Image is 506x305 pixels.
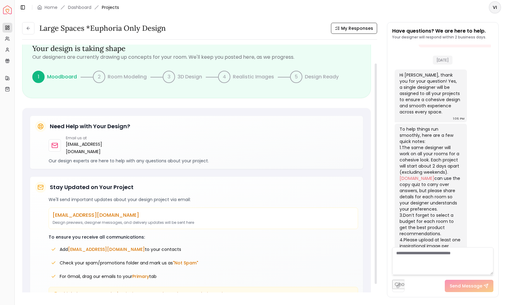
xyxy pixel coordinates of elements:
[489,2,500,13] span: VI
[32,71,45,83] div: 1
[400,72,461,115] div: Hi [PERSON_NAME], thank you for your question! Yes, a single designer will be assigned to all you...
[400,175,434,181] a: [DOMAIN_NAME]
[50,122,130,131] h5: Need Help with Your Design?
[163,71,175,83] div: 3
[68,4,91,10] a: Dashboard
[102,4,119,10] span: Projects
[3,6,12,14] img: Spacejoy Logo
[60,260,198,266] span: Check your spam/promotions folder and mark us as
[61,291,231,297] span: This helps ensure you don't miss important updates about your design project.
[66,141,118,155] a: [EMAIL_ADDRESS][DOMAIN_NAME]
[233,73,274,81] p: Realistic Images
[305,73,339,81] p: Design Ready
[53,220,354,225] p: Design previews, designer messages, and delivery updates will be sent here
[433,56,452,65] span: [DATE]
[68,246,145,252] span: [EMAIL_ADDRESS][DOMAIN_NAME]
[47,73,77,81] p: Moodboard
[50,183,133,192] h5: Stay Updated on Your Project
[60,273,157,279] span: For Gmail, drag our emails to your tab
[66,136,118,141] p: Email us at
[49,158,358,164] p: Our design experts are here to help with any questions about your project.
[3,6,12,14] a: Spacejoy
[49,234,358,240] p: To ensure you receive all communications:
[32,53,361,61] p: Our designers are currently drawing up concepts for your room. We'll keep you posted here, as we ...
[49,196,358,203] p: We'll send important updates about your design project via email:
[32,44,361,53] h3: Your design is taking shape
[392,35,486,40] p: Your designer will respond within 2 business days.
[400,126,461,261] div: To help things run smoothly, here are a few quick notes: 1.The same designer will work on all you...
[37,4,119,10] nav: breadcrumb
[489,1,501,14] button: VI
[177,73,202,81] p: 3D Design
[331,23,377,34] button: My Responses
[132,273,149,279] span: Primary
[53,212,354,219] p: [EMAIL_ADDRESS][DOMAIN_NAME]
[218,71,230,83] div: 4
[453,116,464,122] div: 1:06 PM
[108,73,147,81] p: Room Modeling
[341,25,373,31] span: My Responses
[392,27,486,35] p: Have questions? We are here to help.
[173,260,198,266] span: "Not Spam"
[290,71,302,83] div: 5
[93,71,105,83] div: 2
[39,23,166,33] h3: Large Spaces *Euphoria Only design
[45,4,58,10] a: Home
[60,246,181,252] span: Add to your contacts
